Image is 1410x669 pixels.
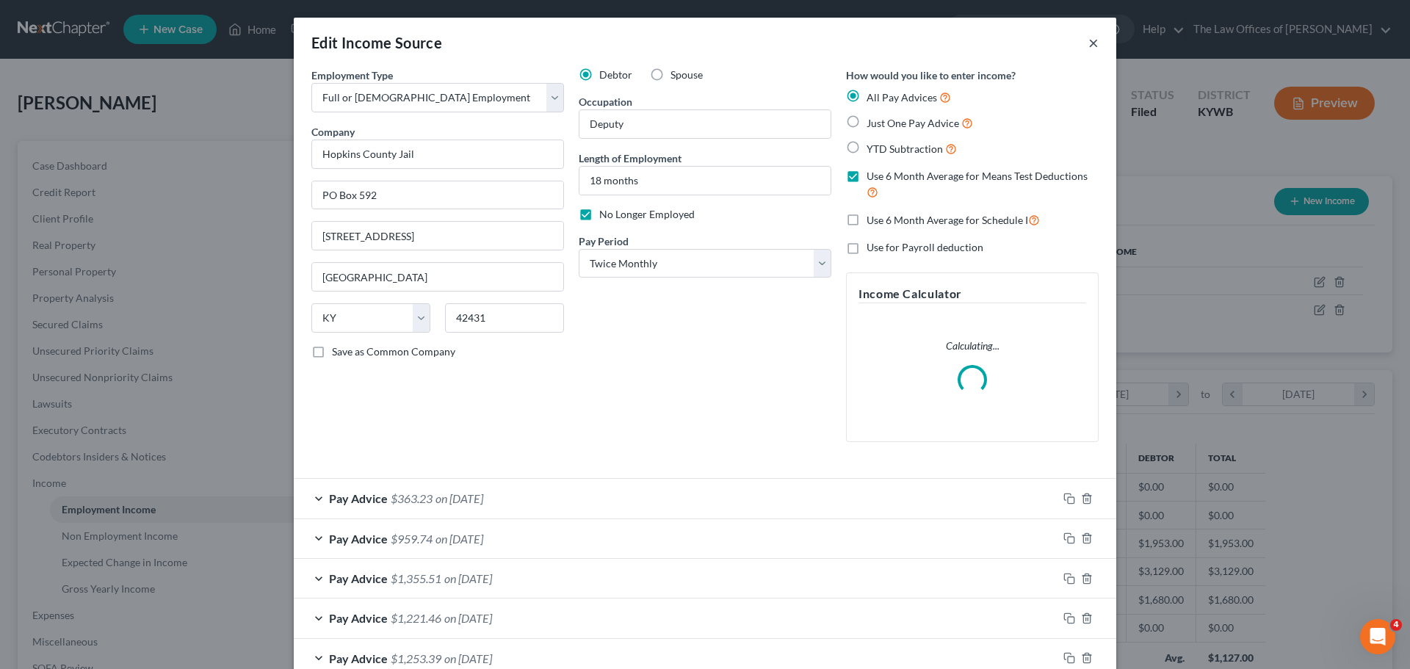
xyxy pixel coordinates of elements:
[391,532,433,546] span: $959.74
[391,491,433,505] span: $363.23
[579,235,629,247] span: Pay Period
[444,611,492,625] span: on [DATE]
[1390,619,1402,631] span: 4
[329,571,388,585] span: Pay Advice
[311,140,564,169] input: Search company by name...
[1088,34,1099,51] button: ×
[329,651,388,665] span: Pay Advice
[329,611,388,625] span: Pay Advice
[599,208,695,220] span: No Longer Employed
[579,110,831,138] input: --
[1360,619,1395,654] iframe: Intercom live chat
[311,126,355,138] span: Company
[858,285,1086,303] h5: Income Calculator
[579,94,632,109] label: Occupation
[867,170,1088,182] span: Use 6 Month Average for Means Test Deductions
[846,68,1016,83] label: How would you like to enter income?
[858,339,1086,353] p: Calculating...
[445,303,564,333] input: Enter zip...
[312,263,563,291] input: Enter city...
[391,651,441,665] span: $1,253.39
[599,68,632,81] span: Debtor
[312,222,563,250] input: Unit, Suite, etc...
[391,571,441,585] span: $1,355.51
[391,611,441,625] span: $1,221.46
[444,651,492,665] span: on [DATE]
[329,491,388,505] span: Pay Advice
[579,167,831,195] input: ex: 2 years
[332,345,455,358] span: Save as Common Company
[867,142,943,155] span: YTD Subtraction
[435,491,483,505] span: on [DATE]
[435,532,483,546] span: on [DATE]
[311,69,393,82] span: Employment Type
[312,181,563,209] input: Enter address...
[670,68,703,81] span: Spouse
[329,532,388,546] span: Pay Advice
[579,151,681,166] label: Length of Employment
[867,214,1028,226] span: Use 6 Month Average for Schedule I
[444,571,492,585] span: on [DATE]
[867,241,983,253] span: Use for Payroll deduction
[311,32,442,53] div: Edit Income Source
[867,91,937,104] span: All Pay Advices
[867,117,959,129] span: Just One Pay Advice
